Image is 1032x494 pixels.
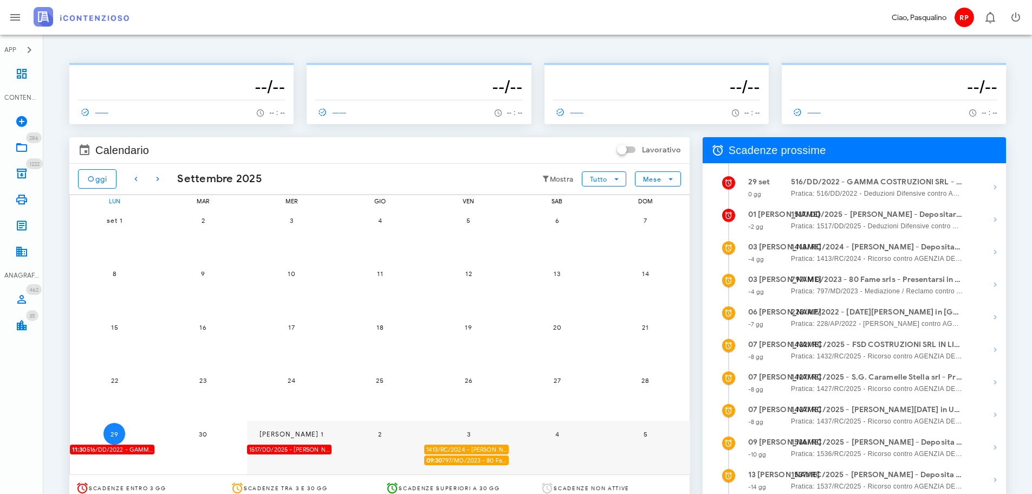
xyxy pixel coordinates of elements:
[29,286,38,293] span: 462
[553,76,760,98] h3: --/--
[984,371,1006,393] button: Mostra dettagli
[642,145,681,156] label: Lavorativo
[791,371,963,383] strong: 1427/RC/2025 - S.G. Caramelle Stella srl - Presentarsi in Udienza
[192,216,214,224] span: 2
[89,485,166,492] span: Scadenze entro 3 gg
[192,376,214,384] span: 23
[168,171,262,187] div: Settembre 2025
[103,263,125,285] button: 8
[192,370,214,392] button: 23
[78,76,285,98] h3: --/--
[634,376,656,384] span: 28
[4,93,39,102] div: CONTENZIOSO
[103,370,125,392] button: 22
[791,351,963,362] span: Pratica: 1432/RC/2025 - Ricorso contro AGENZIA DELLE ENTRATE - RISCOSSIONE (Udienza)
[29,134,38,142] span: 286
[103,316,125,338] button: 15
[87,175,107,184] span: Oggi
[369,376,391,384] span: 25
[369,316,391,338] button: 18
[748,353,764,361] small: -8 gg
[369,370,391,392] button: 25
[984,306,1006,328] button: Mostra dettagli
[103,376,125,384] span: 22
[192,209,214,231] button: 2
[955,8,974,27] span: RP
[791,274,963,286] strong: 797/MD/2023 - 80 Fame srls - Presentarsi in [GEOGRAPHIC_DATA]
[458,423,479,445] button: 3
[458,316,479,338] button: 19
[369,216,391,224] span: 4
[791,416,963,427] span: Pratica: 1437/RC/2025 - Ricorso contro AGENZIA DELLE ENTRATE - RISCOSSIONE (Udienza)
[78,107,109,117] span: ------
[369,209,391,231] button: 4
[791,404,963,416] strong: 1437/RC/2025 - [PERSON_NAME][DATE] in Udienza
[748,275,822,284] strong: 03 [PERSON_NAME]
[550,175,574,184] small: Mostra
[748,340,822,349] strong: 07 [PERSON_NAME]
[247,445,332,455] div: 1517/DD/2025 - [PERSON_NAME] - Depositare i documenti processuali
[601,195,690,207] div: dom
[634,370,656,392] button: 28
[748,373,822,382] strong: 07 [PERSON_NAME]
[458,376,479,384] span: 26
[546,209,568,231] button: 6
[26,158,43,169] span: Distintivo
[634,270,656,278] span: 14
[791,188,963,199] span: Pratica: 516/DD/2022 - Deduzioni Difensive contro AGENZIA DELLE ENTRATE - RISCOSSIONE (Udienza)
[791,448,963,459] span: Pratica: 1536/RC/2025 - Ricorso contro AGENZIA DELLE ENTRATE - RISCOSSIONE
[546,423,568,445] button: 4
[748,386,764,393] small: -8 gg
[748,405,822,414] strong: 07 [PERSON_NAME]
[26,310,38,321] span: Distintivo
[426,457,443,464] strong: 09:30
[744,109,760,117] span: -- : --
[281,316,302,338] button: 17
[399,485,499,492] span: Scadenze superiori a 30 gg
[892,12,946,23] div: Ciao, Pasqualino
[78,105,114,120] a: ------
[281,370,302,392] button: 24
[791,339,963,351] strong: 1432/RC/2025 - FSD COSTRUZIONI SRL IN LIQUIDAZIONE - Presentarsi in Udienza
[729,142,826,159] span: Scadenze prossime
[748,307,822,317] strong: 06 [PERSON_NAME]
[634,430,656,438] span: 5
[281,216,302,224] span: 3
[790,67,997,76] p: --------------
[546,263,568,285] button: 13
[192,263,214,285] button: 9
[553,105,589,120] a: ------
[158,195,247,207] div: mar
[634,423,656,445] button: 5
[546,270,568,278] span: 13
[546,216,568,224] span: 6
[748,223,764,230] small: -2 gg
[103,270,125,278] span: 8
[458,270,479,278] span: 12
[635,171,680,187] button: Mese
[554,485,629,492] span: Scadenze non attive
[78,67,285,76] p: --------------
[984,209,1006,230] button: Mostra dettagli
[791,437,963,448] strong: 1536/RC/2025 - [PERSON_NAME] - Deposita la Costituzione in [GEOGRAPHIC_DATA]
[790,76,997,98] h3: --/--
[512,195,601,207] div: sab
[589,175,607,183] span: Tutto
[791,481,963,492] span: Pratica: 1537/RC/2025 - Ricorso contro AGENZIA DELLE ENTRATE - RISCOSSIONE
[369,430,391,438] span: 2
[507,109,523,117] span: -- : --
[748,438,822,447] strong: 09 [PERSON_NAME]
[458,209,479,231] button: 5
[78,169,116,189] button: Oggi
[553,67,760,76] p: --------------
[426,455,509,466] span: 797/MD/2023 - 80 Fame srls - Presentarsi in [GEOGRAPHIC_DATA]
[72,445,154,455] span: 516/DD/2022 - GAMMA COSTRUZIONI SRL - Presentarsi in Udienza
[281,209,302,231] button: 3
[458,430,479,438] span: 3
[26,132,42,143] span: Distintivo
[553,107,585,117] span: ------
[26,284,42,295] span: Distintivo
[748,190,761,198] small: 0 gg
[281,270,302,278] span: 10
[748,470,820,479] strong: 13 [PERSON_NAME]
